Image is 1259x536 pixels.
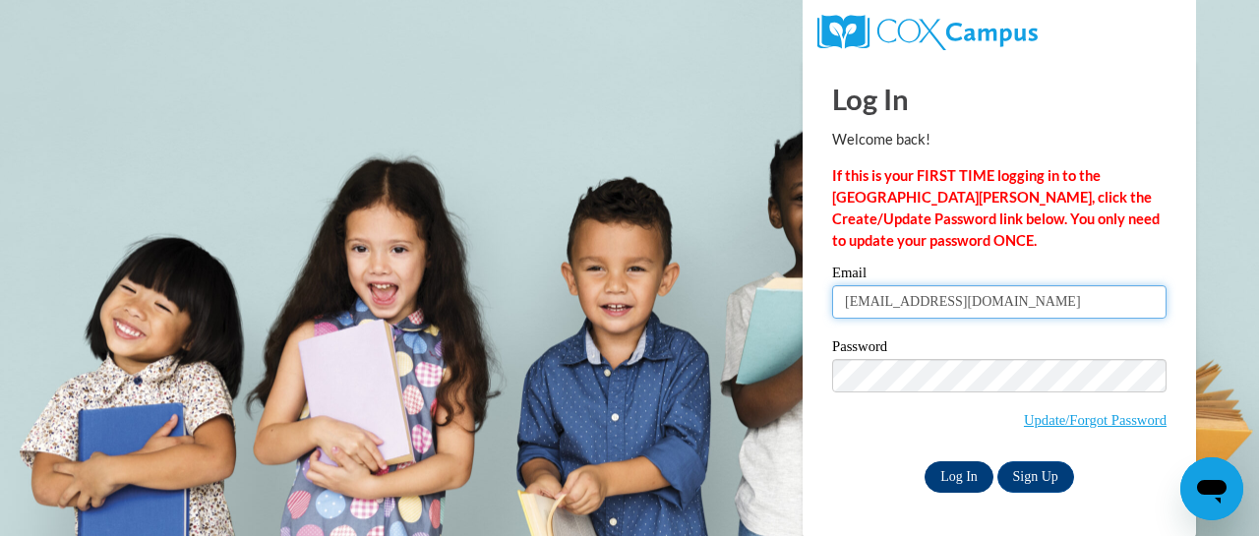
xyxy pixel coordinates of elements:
[925,461,993,493] input: Log In
[832,129,1167,150] p: Welcome back!
[832,79,1167,119] h1: Log In
[1180,457,1243,520] iframe: Button to launch messaging window
[817,15,1038,50] img: COX Campus
[832,167,1160,249] strong: If this is your FIRST TIME logging in to the [GEOGRAPHIC_DATA][PERSON_NAME], click the Create/Upd...
[1024,412,1167,428] a: Update/Forgot Password
[832,339,1167,359] label: Password
[997,461,1074,493] a: Sign Up
[832,266,1167,285] label: Email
